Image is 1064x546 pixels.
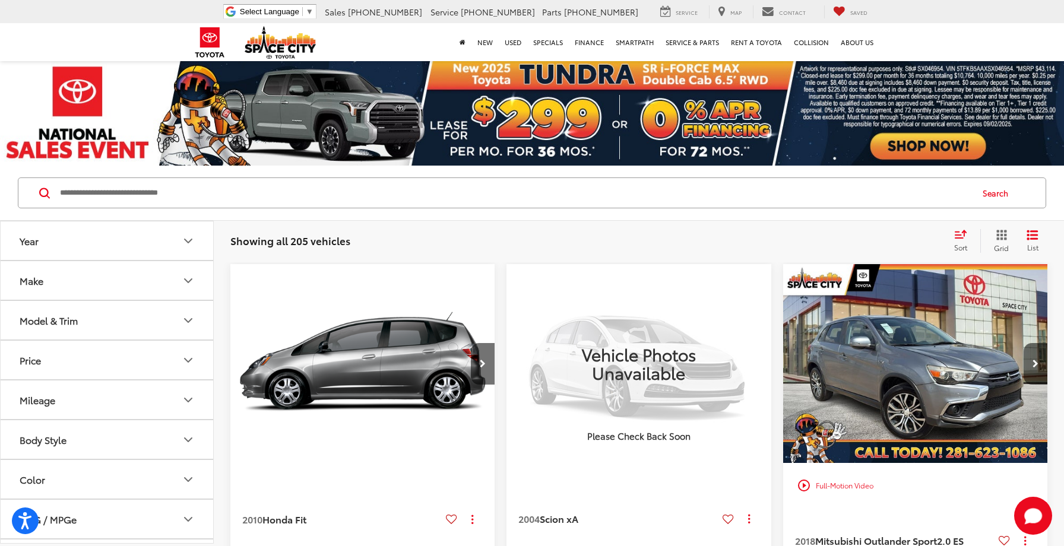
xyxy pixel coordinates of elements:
[527,23,569,61] a: Specials
[651,5,707,18] a: Service
[518,512,540,525] span: 2004
[20,315,78,326] div: Model & Trim
[1,380,214,419] button: MileageMileage
[230,264,496,463] div: 2010 Honda Fit Base 0
[1,301,214,339] button: Model & TrimModel & Trim
[462,509,483,529] button: Actions
[779,8,806,16] span: Contact
[471,343,495,385] button: Next image
[542,6,562,18] span: Parts
[610,23,660,61] a: SmartPath
[1,261,214,300] button: MakeMake
[499,23,527,61] a: Used
[1018,229,1047,253] button: List View
[181,393,195,407] div: Mileage
[230,233,350,247] span: Showing all 205 vehicles
[564,6,638,18] span: [PHONE_NUMBER]
[1014,497,1052,535] button: Toggle Chat Window
[181,433,195,447] div: Body Style
[461,6,535,18] span: [PHONE_NUMBER]
[1,500,214,538] button: MPG / MPGeMPG / MPGe
[748,514,750,523] span: dropdown dots
[20,354,41,366] div: Price
[454,23,471,61] a: Home
[471,23,499,61] a: New
[506,264,771,462] img: Vehicle Photos Unavailable Please Check Back Soon
[980,229,1018,253] button: Grid View
[181,313,195,328] div: Model & Trim
[302,7,303,16] span: ​
[518,512,717,525] a: 2004Scion xA
[20,513,77,525] div: MPG / MPGe
[20,235,39,246] div: Year
[230,264,496,464] img: 2010 Honda Fit Base FWD
[325,6,346,18] span: Sales
[242,513,441,526] a: 2010Honda Fit
[676,8,698,16] span: Service
[1,341,214,379] button: PricePrice
[188,23,232,62] img: Toyota
[660,23,725,61] a: Service & Parts
[306,7,313,16] span: ▼
[783,264,1049,464] img: 2018 Mitsubishi Outlander Sport 2.0 ES 4x2
[506,264,771,462] a: VIEW_DETAILS
[59,179,971,207] input: Search by Make, Model, or Keyword
[181,234,195,248] div: Year
[709,5,750,18] a: Map
[1027,242,1038,252] span: List
[20,394,55,405] div: Mileage
[783,264,1049,463] div: 2018 Mitsubishi Outlander Sport 2.0 ES 0
[245,26,316,59] img: Space City Toyota
[1024,343,1047,385] button: Next image
[788,23,835,61] a: Collision
[725,23,788,61] a: Rent a Toyota
[430,6,458,18] span: Service
[181,472,195,487] div: Color
[739,509,759,529] button: Actions
[971,178,1025,208] button: Search
[1024,536,1026,545] span: dropdown dots
[1,221,214,260] button: YearYear
[994,243,1009,253] span: Grid
[348,6,422,18] span: [PHONE_NUMBER]
[242,512,262,526] span: 2010
[230,264,496,463] a: 2010 Honda Fit Base FWD2010 Honda Fit Base FWD2010 Honda Fit Base FWD2010 Honda Fit Base FWD
[569,23,610,61] a: Finance
[262,512,306,526] span: Honda Fit
[730,8,742,16] span: Map
[181,353,195,367] div: Price
[783,264,1049,463] a: 2018 Mitsubishi Outlander Sport 2.0 ES 4x22018 Mitsubishi Outlander Sport 2.0 ES 4x22018 Mitsubis...
[1,460,214,499] button: ColorColor
[1014,497,1052,535] svg: Start Chat
[1,420,214,459] button: Body StyleBody Style
[850,8,867,16] span: Saved
[20,474,45,485] div: Color
[540,512,578,525] span: Scion xA
[240,7,313,16] a: Select Language​
[835,23,879,61] a: About Us
[948,229,980,253] button: Select sort value
[240,7,299,16] span: Select Language
[181,274,195,288] div: Make
[753,5,815,18] a: Contact
[20,434,66,445] div: Body Style
[824,5,876,18] a: My Saved Vehicles
[181,512,195,526] div: MPG / MPGe
[471,515,473,524] span: dropdown dots
[20,275,43,286] div: Make
[954,242,967,252] span: Sort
